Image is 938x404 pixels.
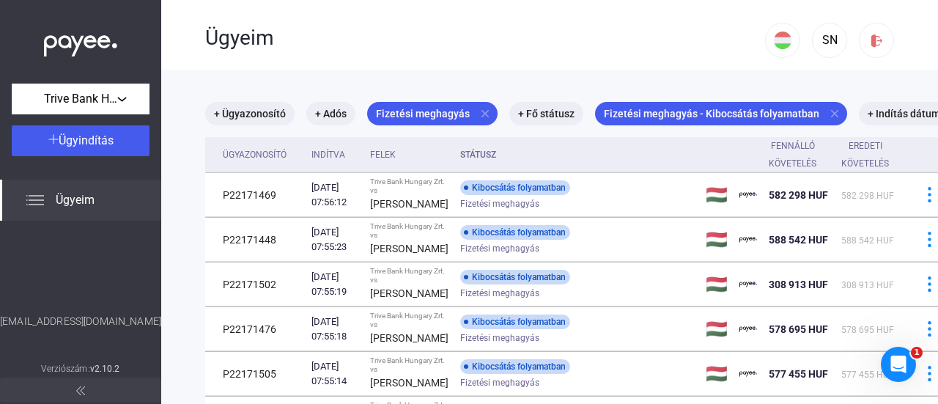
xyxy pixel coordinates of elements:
th: Státusz [454,137,700,173]
img: white-payee-white-dot.svg [44,27,117,57]
img: payee-logo [739,320,757,338]
span: 588 542 HUF [769,234,828,246]
div: [DATE] 07:55:23 [311,225,358,254]
div: Eredeti követelés [841,137,889,172]
span: Trive Bank Hungary Zrt. [44,90,117,108]
span: Ügyeim [56,191,95,209]
span: 577 455 HUF [769,368,828,380]
strong: [PERSON_NAME] [370,377,448,389]
span: Fizetési meghagyás [460,284,539,302]
div: Ügyazonosító [223,146,287,164]
strong: [PERSON_NAME] [370,287,448,299]
button: Trive Bank Hungary Zrt. [12,84,149,114]
div: Fennálló követelés [769,137,830,172]
img: logout-red [869,33,885,48]
mat-chip: + Ügyazonosító [205,102,295,125]
mat-chip: Fizetési meghagyás - Kibocsátás folyamatban [595,102,847,125]
div: Indítva [311,146,345,164]
img: more-blue [922,276,937,292]
div: Felek [370,146,396,164]
td: 🇭🇺 [700,262,734,306]
td: P22171448 [205,218,306,262]
img: payee-logo [739,231,757,249]
div: Trive Bank Hungary Zrt. vs [370,177,448,195]
span: Fizetési meghagyás [460,240,539,257]
div: Indítva [311,146,358,164]
span: 308 913 HUF [769,279,828,290]
div: Kibocsátás folyamatban [460,225,570,240]
img: more-blue [922,187,937,202]
img: payee-logo [739,276,757,293]
div: Eredeti követelés [841,137,902,172]
td: P22171505 [205,352,306,396]
div: Trive Bank Hungary Zrt. vs [370,356,448,374]
img: more-blue [922,321,937,337]
div: Kibocsátás folyamatban [460,315,570,329]
td: P22171469 [205,173,306,217]
td: 🇭🇺 [700,307,734,351]
strong: v2.10.2 [90,364,120,374]
span: Fizetési meghagyás [460,374,539,392]
img: arrow-double-left-grey.svg [76,386,85,395]
strong: [PERSON_NAME] [370,243,448,254]
span: 582 298 HUF [769,189,828,201]
span: Fizetési meghagyás [460,329,539,347]
button: logout-red [859,23,894,58]
td: 🇭🇺 [700,173,734,217]
img: payee-logo [739,186,757,204]
div: Trive Bank Hungary Zrt. vs [370,267,448,284]
img: more-blue [922,232,937,247]
span: 588 542 HUF [841,235,894,246]
div: Kibocsátás folyamatban [460,270,570,284]
span: 577 455 HUF [841,370,894,380]
div: SN [817,32,842,49]
div: Fennálló követelés [769,137,816,172]
span: 308 913 HUF [841,280,894,290]
mat-icon: close [479,107,492,120]
span: 578 695 HUF [769,323,828,335]
div: Trive Bank Hungary Zrt. vs [370,222,448,240]
div: [DATE] 07:55:18 [311,315,358,344]
span: Ügyindítás [59,133,114,147]
button: SN [812,23,847,58]
div: Ügyeim [205,26,765,51]
strong: [PERSON_NAME] [370,332,448,344]
iframe: Intercom live chat [881,347,916,382]
mat-chip: + Fő státusz [509,102,583,125]
div: Ügyazonosító [223,146,300,164]
img: list.svg [26,191,44,209]
img: payee-logo [739,365,757,383]
td: 🇭🇺 [700,218,734,262]
button: HU [765,23,800,58]
strong: [PERSON_NAME] [370,198,448,210]
img: plus-white.svg [48,134,59,144]
img: more-blue [922,366,937,381]
mat-chip: + Adós [306,102,355,125]
mat-chip: Fizetési meghagyás [367,102,498,125]
div: [DATE] 07:55:19 [311,270,358,299]
span: 1 [911,347,923,359]
td: 🇭🇺 [700,352,734,396]
div: [DATE] 07:56:12 [311,180,358,210]
div: Kibocsátás folyamatban [460,359,570,374]
div: Felek [370,146,448,164]
div: Trive Bank Hungary Zrt. vs [370,312,448,329]
img: HU [774,32,791,49]
div: Kibocsátás folyamatban [460,180,570,195]
div: [DATE] 07:55:14 [311,359,358,389]
button: Ügyindítás [12,125,149,156]
span: Fizetési meghagyás [460,195,539,213]
span: 578 695 HUF [841,325,894,335]
mat-icon: close [828,107,841,120]
td: P22171476 [205,307,306,351]
span: 582 298 HUF [841,191,894,201]
td: P22171502 [205,262,306,306]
